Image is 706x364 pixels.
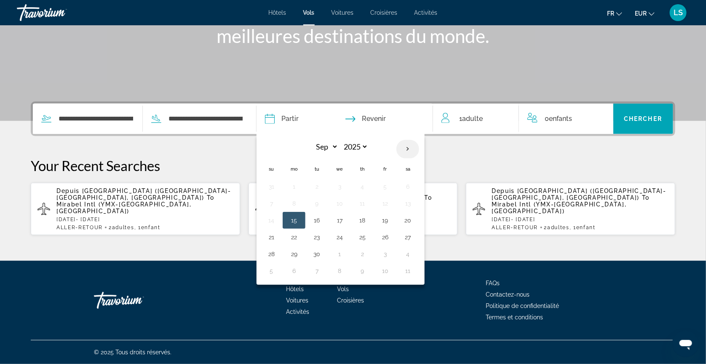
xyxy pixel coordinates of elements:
[486,291,529,298] a: Contactez-nous
[56,217,233,222] p: [DATE] - [DATE]
[401,265,415,277] button: Day 11
[333,231,346,243] button: Day 24
[141,225,160,230] span: Enfant
[415,9,438,16] span: Activités
[378,265,392,277] button: Day 10
[492,201,626,214] span: Mirabel Intl (YMX-[GEOGRAPHIC_DATA], [GEOGRAPHIC_DATA])
[311,139,338,154] select: Select month
[265,198,278,209] button: Day 7
[134,225,160,230] span: , 1
[33,104,673,134] div: Search widget
[286,308,310,315] a: Activités
[310,198,324,209] button: Day 9
[17,2,101,24] a: Travorium
[401,214,415,226] button: Day 20
[333,214,346,226] button: Day 17
[486,314,543,321] a: Termes et conditions
[287,198,301,209] button: Day 8
[486,302,559,309] a: Politique de confidentialité
[345,104,386,134] button: Return date
[265,181,278,193] button: Day 31
[333,181,346,193] button: Day 3
[486,280,500,286] a: FAQs
[667,4,689,21] button: User Menu
[492,225,538,230] span: ALLER-RETOUR
[466,182,675,236] button: Depuis [GEOGRAPHIC_DATA] ([GEOGRAPHIC_DATA]-[GEOGRAPHIC_DATA], [GEOGRAPHIC_DATA]) To Mirabel Intl...
[337,297,364,304] a: Croisières
[265,104,299,134] button: Depart date
[459,113,483,125] span: 1
[635,10,647,17] span: EUR
[356,214,369,226] button: Day 18
[356,265,369,277] button: Day 9
[613,104,674,134] button: Chercher
[112,225,134,230] span: Adultes
[570,225,596,230] span: , 1
[287,265,301,277] button: Day 6
[303,9,315,16] a: Vols
[269,9,286,16] a: Hôtels
[265,214,278,226] button: Day 14
[109,225,134,230] span: 2
[462,115,483,123] span: Adulte
[672,330,699,357] iframe: Bouton de lancement de la fenêtre de messagerie
[624,115,662,122] span: Chercher
[265,231,278,243] button: Day 21
[492,187,666,201] span: [GEOGRAPHIC_DATA] ([GEOGRAPHIC_DATA]-[GEOGRAPHIC_DATA], [GEOGRAPHIC_DATA])
[356,248,369,260] button: Day 2
[378,231,392,243] button: Day 26
[492,217,669,222] p: [DATE] - [DATE]
[378,198,392,209] button: Day 12
[401,198,415,209] button: Day 13
[332,9,354,16] a: Voitures
[287,181,301,193] button: Day 1
[56,187,80,194] span: Depuis
[356,231,369,243] button: Day 25
[56,225,103,230] span: ALLER-RETOUR
[378,248,392,260] button: Day 3
[545,113,572,125] span: 0
[333,265,346,277] button: Day 8
[378,181,392,193] button: Day 5
[642,194,650,201] span: To
[56,187,231,201] span: [GEOGRAPHIC_DATA] ([GEOGRAPHIC_DATA]-[GEOGRAPHIC_DATA], [GEOGRAPHIC_DATA])
[356,181,369,193] button: Day 4
[287,231,301,243] button: Day 22
[433,104,613,134] button: Travelers: 1 adult, 0 children
[31,157,675,174] p: Your Recent Searches
[635,7,655,19] button: Change currency
[396,139,419,159] button: Next month
[56,201,191,214] span: Mirabel Intl (YMX-[GEOGRAPHIC_DATA], [GEOGRAPHIC_DATA])
[265,248,278,260] button: Day 28
[371,9,398,16] a: Croisières
[337,286,349,292] a: Vols
[310,181,324,193] button: Day 2
[286,297,309,304] span: Voitures
[207,194,214,201] span: To
[333,198,346,209] button: Day 10
[607,7,622,19] button: Change language
[425,194,432,201] span: To
[333,248,346,260] button: Day 1
[547,225,570,230] span: Adultes
[94,288,178,313] a: Travorium
[310,231,324,243] button: Day 23
[265,265,278,277] button: Day 5
[310,214,324,226] button: Day 16
[31,182,240,236] button: Depuis [GEOGRAPHIC_DATA] ([GEOGRAPHIC_DATA]-[GEOGRAPHIC_DATA], [GEOGRAPHIC_DATA]) To Mirabel Intl...
[362,113,386,125] span: Revenir
[674,8,683,17] span: LS
[492,187,515,194] span: Depuis
[576,225,596,230] span: Enfant
[286,286,304,292] a: Hôtels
